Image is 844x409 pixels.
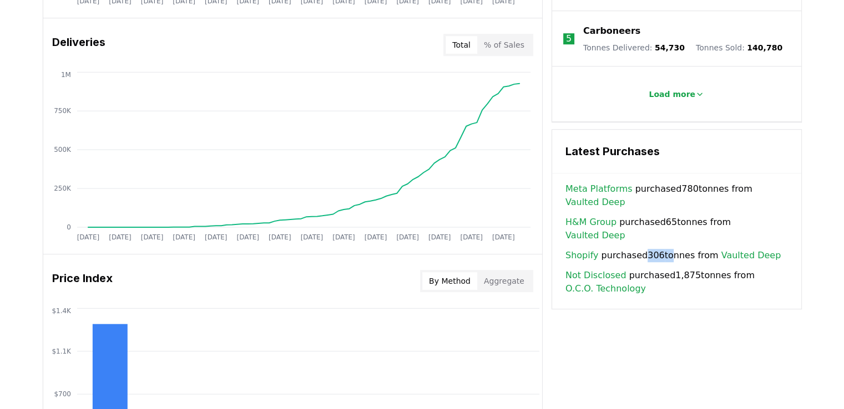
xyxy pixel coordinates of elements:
a: Vaulted Deep [721,249,781,262]
span: purchased 1,875 tonnes from [565,269,788,295]
tspan: 1M [60,70,70,78]
a: O.C.O. Technology [565,282,646,295]
h3: Deliveries [52,34,105,56]
tspan: [DATE] [236,233,259,241]
tspan: [DATE] [396,233,419,241]
button: % of Sales [477,36,531,54]
tspan: $1.1K [52,347,72,355]
h3: Price Index [52,270,113,292]
p: Tonnes Delivered : [583,42,685,53]
tspan: $1.4K [52,306,72,314]
p: Tonnes Sold : [696,42,782,53]
button: Aggregate [477,272,531,290]
h3: Latest Purchases [565,143,788,160]
button: By Method [422,272,477,290]
a: Not Disclosed [565,269,626,282]
tspan: [DATE] [332,233,355,241]
tspan: [DATE] [269,233,291,241]
tspan: [DATE] [205,233,228,241]
span: 140,780 [747,43,782,52]
p: Load more [649,89,695,100]
button: Total [446,36,477,54]
a: Vaulted Deep [565,229,625,242]
a: Meta Platforms [565,182,633,196]
tspan: [DATE] [109,233,132,241]
a: H&M Group [565,216,616,229]
tspan: 0 [67,223,71,231]
a: Vaulted Deep [565,196,625,209]
tspan: 750K [54,107,72,115]
tspan: [DATE] [77,233,99,241]
tspan: [DATE] [173,233,195,241]
tspan: [DATE] [492,233,515,241]
tspan: [DATE] [428,233,451,241]
span: purchased 306 tonnes from [565,249,781,262]
tspan: [DATE] [300,233,323,241]
tspan: [DATE] [364,233,387,241]
tspan: $700 [54,390,71,398]
p: 5 [566,32,572,45]
tspan: [DATE] [460,233,483,241]
span: purchased 65 tonnes from [565,216,788,242]
tspan: [DATE] [140,233,163,241]
a: Shopify [565,249,599,262]
a: Carboneers [583,24,640,38]
button: Load more [640,83,713,105]
tspan: 500K [54,146,72,154]
tspan: 250K [54,185,72,192]
span: purchased 780 tonnes from [565,182,788,209]
span: 54,730 [655,43,685,52]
